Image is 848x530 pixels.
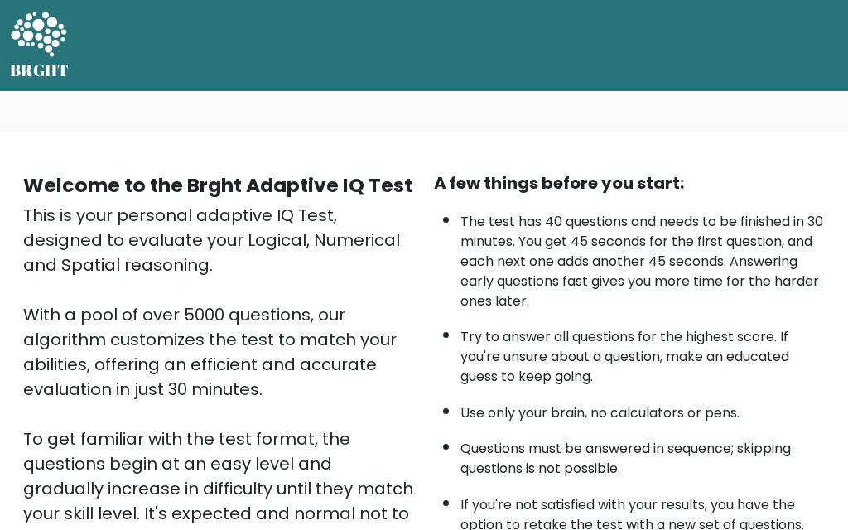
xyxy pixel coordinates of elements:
[10,60,70,80] h5: BRGHT
[460,204,825,311] li: The test has 40 questions and needs to be finished in 30 minutes. You get 45 seconds for the firs...
[460,319,825,387] li: Try to answer all questions for the highest score. If you're unsure about a question, make an edu...
[460,431,825,479] li: Questions must be answered in sequence; skipping questions is not possible.
[460,395,825,423] li: Use only your brain, no calculators or pens.
[10,7,70,84] a: BRGHT
[23,171,412,199] b: Welcome to the Brght Adaptive IQ Test
[434,171,825,195] div: A few things before you start:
